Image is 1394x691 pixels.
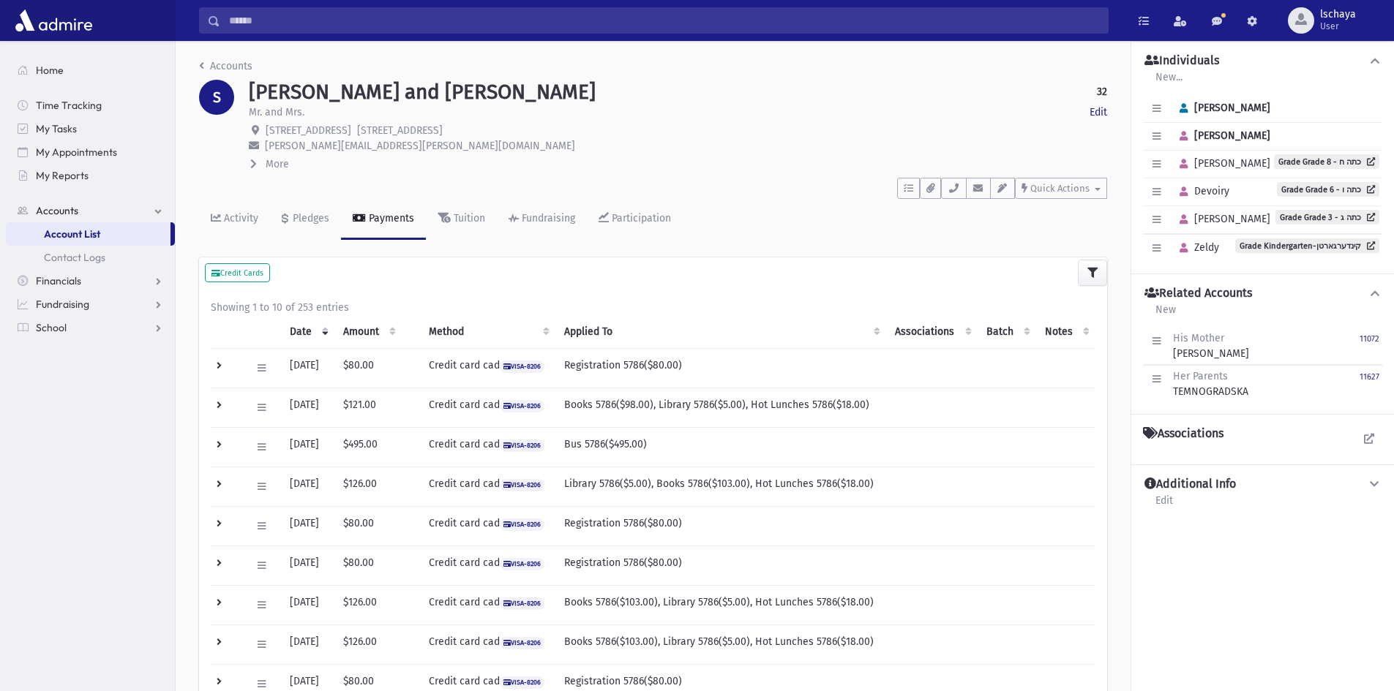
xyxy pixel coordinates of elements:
[497,199,587,240] a: Fundraising
[1143,477,1382,492] button: Additional Info
[420,467,555,506] td: Credit card cad
[500,479,545,491] span: VISA-8206
[6,117,175,140] a: My Tasks
[357,124,443,137] span: [STREET_ADDRESS]
[334,506,402,545] td: $80.00
[1173,213,1270,225] span: [PERSON_NAME]
[420,545,555,585] td: Credit card cad
[500,360,545,373] span: VISA-8206
[555,585,887,624] td: Books 5786($103.00), Library 5786($5.00), Hot Lunches 5786($18.00)
[6,246,175,269] a: Contact Logs
[44,227,100,241] span: Account List
[1144,477,1236,492] h4: Additional Info
[334,315,402,349] th: Amount: activate to sort column ascending
[1275,210,1379,224] a: Grade Grade 3 - כתה ג
[341,199,426,240] a: Payments
[6,269,175,292] a: Financials
[6,199,175,222] a: Accounts
[1360,369,1379,399] a: 11627
[1360,331,1379,361] a: 11072
[36,99,102,112] span: Time Tracking
[886,315,978,349] th: Associations: activate to sort column ascending
[555,624,887,664] td: Books 5786($103.00), Library 5786($5.00), Hot Lunches 5786($18.00)
[12,6,96,35] img: AdmirePro
[6,140,175,164] a: My Appointments
[1097,84,1107,99] strong: 32
[1030,183,1090,194] span: Quick Actions
[281,506,334,545] td: [DATE]
[555,388,887,427] td: Books 5786($98.00), Library 5786($5.00), Hot Lunches 5786($18.00)
[334,348,402,388] td: $80.00
[6,94,175,117] a: Time Tracking
[36,122,77,135] span: My Tasks
[500,518,545,531] span: VISA-8206
[281,315,334,349] th: Date: activate to sort column ascending
[1320,9,1356,20] span: lschaya
[609,212,671,224] div: Participation
[334,585,402,624] td: $126.00
[281,427,334,467] td: [DATE]
[36,169,89,182] span: My Reports
[500,400,545,412] span: VISA-8206
[420,624,555,664] td: Credit card cad
[1173,185,1229,197] span: Devoiry
[249,156,291,172] button: More
[281,585,334,624] td: [DATE]
[420,427,555,467] td: Credit card cad
[555,506,887,545] td: Registration 5786($80.00)
[281,624,334,664] td: [DATE]
[199,80,234,115] div: S
[44,251,105,264] span: Contact Logs
[1155,492,1174,518] a: Edit
[281,467,334,506] td: [DATE]
[6,164,175,187] a: My Reports
[270,199,341,240] a: Pledges
[426,199,497,240] a: Tuition
[420,585,555,624] td: Credit card cad
[1173,370,1228,382] span: Her Parents
[420,506,555,545] td: Credit card cad
[420,348,555,388] td: Credit card cad
[420,388,555,427] td: Credit card cad
[205,263,270,282] button: Credit Cards
[220,7,1108,34] input: Search
[1144,286,1252,301] h4: Related Accounts
[451,212,485,224] div: Tuition
[266,124,351,137] span: [STREET_ADDRESS]
[1173,157,1270,170] span: [PERSON_NAME]
[334,467,402,506] td: $126.00
[1274,154,1379,169] a: Grade Grade 8 - כתה ח
[519,212,575,224] div: Fundraising
[211,300,1095,315] div: Showing 1 to 10 of 253 entries
[281,348,334,388] td: [DATE]
[265,140,575,152] span: [PERSON_NAME][EMAIL_ADDRESS][PERSON_NAME][DOMAIN_NAME]
[1144,53,1219,69] h4: Individuals
[199,58,252,80] nav: breadcrumb
[199,60,252,72] a: Accounts
[36,298,89,311] span: Fundraising
[366,212,414,224] div: Payments
[1173,102,1270,114] span: [PERSON_NAME]
[281,545,334,585] td: [DATE]
[36,146,117,159] span: My Appointments
[334,427,402,467] td: $495.00
[1360,334,1379,344] small: 11072
[500,676,545,689] span: VISA-8206
[334,624,402,664] td: $126.00
[334,388,402,427] td: $121.00
[500,439,545,452] span: VISA-8206
[36,274,81,287] span: Financials
[1015,178,1107,199] button: Quick Actions
[555,315,887,349] th: Applied To: activate to sort column ascending
[555,467,887,506] td: Library 5786($5.00), Books 5786($103.00), Hot Lunches 5786($18.00)
[36,204,78,217] span: Accounts
[6,316,175,339] a: School
[211,268,263,278] small: Credit Cards
[555,348,887,388] td: Registration 5786($80.00)
[249,105,304,120] p: Mr. and Mrs.
[6,292,175,316] a: Fundraising
[221,212,258,224] div: Activity
[1143,286,1382,301] button: Related Accounts
[334,545,402,585] td: $80.00
[249,80,596,105] h1: [PERSON_NAME] and [PERSON_NAME]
